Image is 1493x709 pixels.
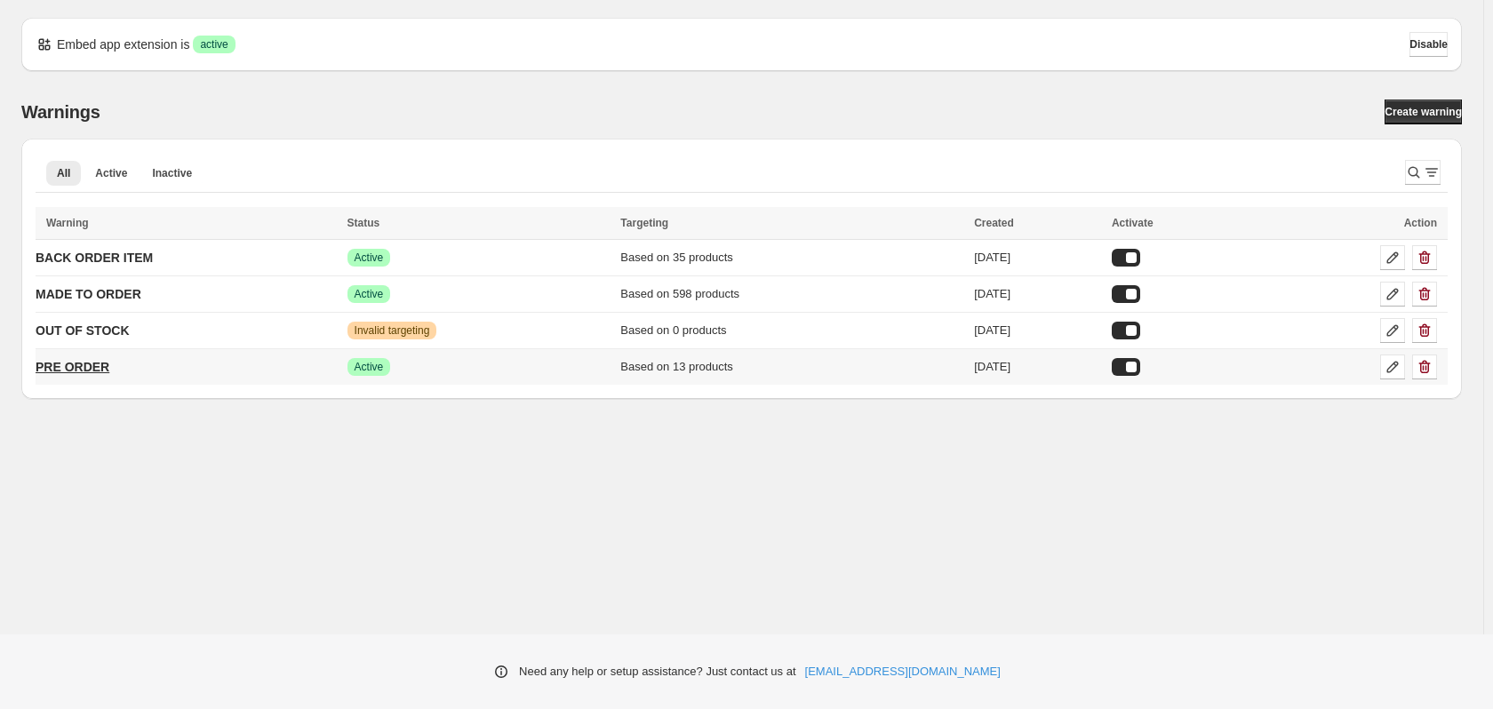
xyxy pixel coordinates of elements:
[1112,217,1154,229] span: Activate
[620,249,963,267] div: Based on 35 products
[46,217,89,229] span: Warning
[152,166,192,180] span: Inactive
[21,101,100,123] h2: Warnings
[974,285,1101,303] div: [DATE]
[620,285,963,303] div: Based on 598 products
[974,249,1101,267] div: [DATE]
[36,249,153,267] p: BACK ORDER ITEM
[36,353,109,381] a: PRE ORDER
[36,280,141,308] a: MADE TO ORDER
[57,36,189,53] p: Embed app extension is
[36,243,153,272] a: BACK ORDER ITEM
[974,358,1101,376] div: [DATE]
[355,323,430,338] span: Invalid targeting
[1385,100,1462,124] a: Create warning
[620,358,963,376] div: Based on 13 products
[200,37,228,52] span: active
[1405,160,1441,185] button: Search and filter results
[355,251,384,265] span: Active
[805,663,1001,681] a: [EMAIL_ADDRESS][DOMAIN_NAME]
[620,217,668,229] span: Targeting
[1409,37,1448,52] span: Disable
[36,285,141,303] p: MADE TO ORDER
[355,287,384,301] span: Active
[36,316,130,345] a: OUT OF STOCK
[355,360,384,374] span: Active
[36,322,130,339] p: OUT OF STOCK
[57,166,70,180] span: All
[1404,217,1437,229] span: Action
[974,322,1101,339] div: [DATE]
[347,217,380,229] span: Status
[36,358,109,376] p: PRE ORDER
[95,166,127,180] span: Active
[1385,105,1462,119] span: Create warning
[974,217,1014,229] span: Created
[620,322,963,339] div: Based on 0 products
[1409,32,1448,57] button: Disable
